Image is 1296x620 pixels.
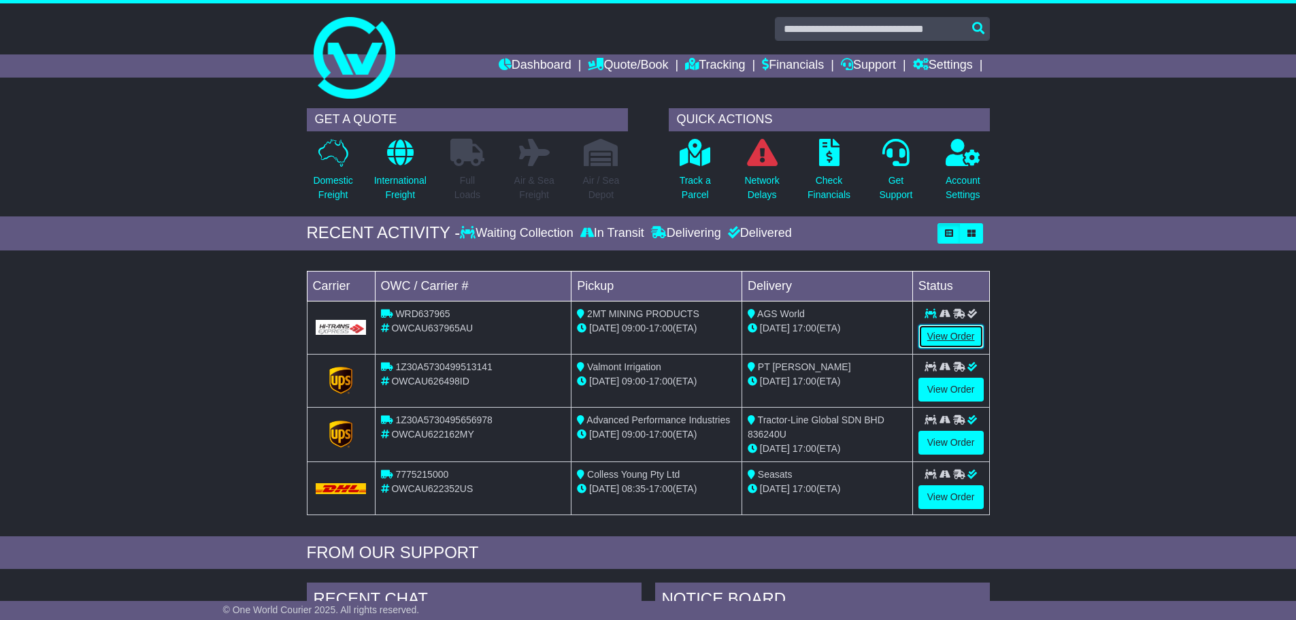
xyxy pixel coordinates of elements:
[395,469,448,480] span: 7775215000
[395,308,450,319] span: WRD637965
[307,271,375,301] td: Carrier
[841,54,896,78] a: Support
[742,271,912,301] td: Delivery
[878,138,913,210] a: GetSupport
[577,226,648,241] div: In Transit
[649,429,673,440] span: 17:00
[312,138,353,210] a: DomesticFreight
[762,54,824,78] a: Financials
[912,271,989,301] td: Status
[622,483,646,494] span: 08:35
[918,378,984,402] a: View Order
[316,483,367,494] img: DHL.png
[307,223,461,243] div: RECENT ACTIVITY -
[391,483,473,494] span: OWCAU622352US
[514,174,554,202] p: Air & Sea Freight
[649,376,673,387] span: 17:00
[793,323,816,333] span: 17:00
[460,226,576,241] div: Waiting Collection
[586,414,730,425] span: Advanced Performance Industries
[622,429,646,440] span: 09:00
[879,174,912,202] p: Get Support
[918,431,984,455] a: View Order
[748,414,884,440] span: Tractor-Line Global SDN BHD 836240U
[329,421,352,448] img: GetCarrierServiceLogo
[577,482,736,496] div: - (ETA)
[913,54,973,78] a: Settings
[679,138,712,210] a: Track aParcel
[589,483,619,494] span: [DATE]
[760,376,790,387] span: [DATE]
[577,427,736,442] div: - (ETA)
[649,483,673,494] span: 17:00
[669,108,990,131] div: QUICK ACTIONS
[571,271,742,301] td: Pickup
[391,376,469,387] span: OWCAU626498ID
[648,226,725,241] div: Delivering
[589,323,619,333] span: [DATE]
[307,583,642,619] div: RECENT CHAT
[577,374,736,389] div: - (ETA)
[758,361,851,372] span: PT [PERSON_NAME]
[748,442,907,456] div: (ETA)
[649,323,673,333] span: 17:00
[725,226,792,241] div: Delivered
[757,308,805,319] span: AGS World
[760,323,790,333] span: [DATE]
[374,174,427,202] p: International Freight
[391,323,473,333] span: OWCAU637965AU
[588,54,668,78] a: Quote/Book
[748,374,907,389] div: (ETA)
[307,108,628,131] div: GET A QUOTE
[945,138,981,210] a: AccountSettings
[587,469,680,480] span: Colless Young Pty Ltd
[760,483,790,494] span: [DATE]
[807,138,851,210] a: CheckFinancials
[758,469,793,480] span: Seasats
[589,429,619,440] span: [DATE]
[808,174,850,202] p: Check Financials
[793,483,816,494] span: 17:00
[395,361,492,372] span: 1Z30A5730499513141
[223,604,420,615] span: © One World Courier 2025. All rights reserved.
[395,414,492,425] span: 1Z30A5730495656978
[499,54,571,78] a: Dashboard
[587,361,661,372] span: Valmont Irrigation
[589,376,619,387] span: [DATE]
[313,174,352,202] p: Domestic Freight
[375,271,571,301] td: OWC / Carrier #
[622,323,646,333] span: 09:00
[373,138,427,210] a: InternationalFreight
[918,325,984,348] a: View Order
[391,429,473,440] span: OWCAU622162MY
[748,321,907,336] div: (ETA)
[748,482,907,496] div: (ETA)
[760,443,790,454] span: [DATE]
[744,138,780,210] a: NetworkDelays
[744,174,779,202] p: Network Delays
[685,54,745,78] a: Tracking
[793,376,816,387] span: 17:00
[946,174,980,202] p: Account Settings
[307,543,990,563] div: FROM OUR SUPPORT
[622,376,646,387] span: 09:00
[316,320,367,335] img: GetCarrierServiceLogo
[450,174,484,202] p: Full Loads
[680,174,711,202] p: Track a Parcel
[583,174,620,202] p: Air / Sea Depot
[655,583,990,619] div: NOTICE BOARD
[793,443,816,454] span: 17:00
[329,367,352,394] img: GetCarrierServiceLogo
[918,485,984,509] a: View Order
[577,321,736,336] div: - (ETA)
[587,308,699,319] span: 2MT MINING PRODUCTS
